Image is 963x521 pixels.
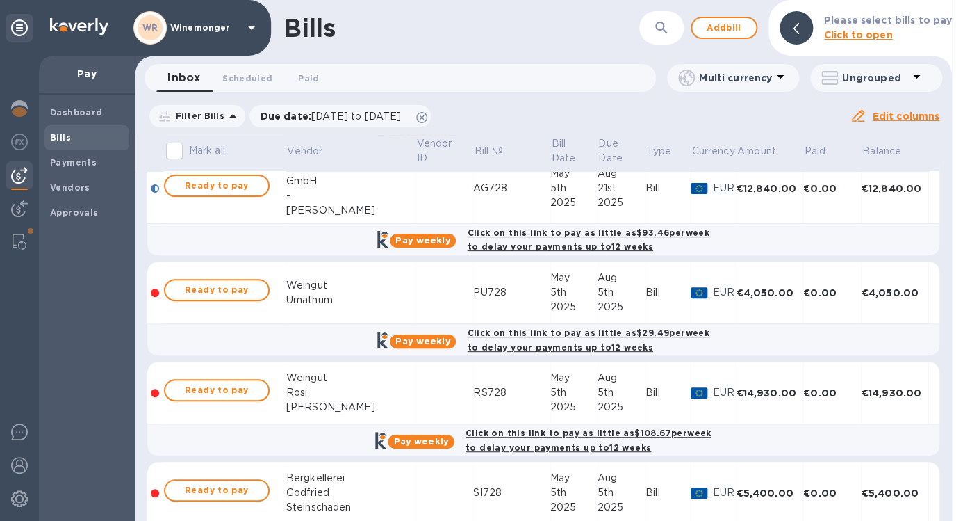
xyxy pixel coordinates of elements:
p: Vendor [287,144,322,159]
p: EUR [713,385,736,400]
p: Multi currency [699,71,772,85]
span: Paid [804,144,843,159]
span: Inbox [167,68,200,88]
b: Vendors [50,182,90,193]
b: Click on this link to pay as little as $108.67 per week to delay your payments up to 12 weeks [466,428,711,453]
span: Add bill [703,19,745,36]
button: Addbill [691,17,757,39]
p: Vendor ID [417,136,454,166]
span: Bill № [475,144,521,159]
b: Approvals [50,207,99,218]
div: €5,400.00 [736,486,803,500]
b: Click on this link to pay as little as $29.49 per week to delay your payments up to 12 weeks [467,328,709,353]
div: Aug [598,371,645,385]
div: €0.00 [803,286,862,300]
div: €5,400.00 [861,486,928,500]
div: 5th [550,181,598,195]
div: Due date:[DATE] to [DATE] [249,105,431,127]
span: Ready to pay [176,382,257,399]
div: Aug [598,471,645,486]
span: Scheduled [222,71,272,86]
span: Bill Date [551,136,596,166]
span: Due Date [598,136,644,166]
div: 21st [598,181,645,195]
div: 2025 [598,500,645,515]
b: Bills [50,132,71,143]
span: Vendor [287,144,340,159]
img: Foreign exchange [11,134,28,150]
div: May [550,471,598,486]
div: 2025 [598,195,645,210]
b: Pay weekly [395,336,450,346]
span: Amount [737,144,794,159]
p: Filter Bills [170,110,224,122]
div: 2025 [598,300,645,314]
p: Ungrouped [842,71,908,85]
b: Pay weekly [393,436,448,447]
div: [PERSON_NAME] [286,400,415,415]
p: Bill Date [551,136,578,166]
span: Paid [298,71,319,86]
div: [PERSON_NAME] [286,203,415,218]
p: Due date : [261,109,409,123]
p: Paid [804,144,825,159]
b: Please select bills to pay [824,15,952,26]
b: Payments [50,157,97,168]
div: Weingut [286,371,415,385]
span: Balance [862,144,919,159]
div: Aug [598,166,645,181]
u: Edit columns [872,111,939,122]
div: 2025 [598,400,645,415]
b: Dashboard [50,107,103,118]
button: Ready to pay [164,379,270,401]
div: Bill [645,385,691,400]
div: Bill [645,486,691,500]
p: EUR [713,181,736,195]
div: Aug [598,271,645,285]
h1: Bills [283,13,335,42]
div: €14,930.00 [736,386,803,400]
span: Ready to pay [176,282,257,298]
p: Due Date [598,136,626,166]
div: Godfried [286,486,415,500]
div: Umathum [286,293,415,307]
div: Weingut [286,278,415,293]
div: May [550,271,598,285]
p: Bill № [475,144,503,159]
div: €4,050.00 [861,286,928,300]
div: May [550,166,598,181]
button: Ready to pay [164,175,270,197]
div: 5th [598,285,645,300]
img: Logo [50,18,108,35]
span: Ready to pay [176,177,257,194]
div: SI728 [473,486,550,500]
span: Vendor ID [417,136,472,166]
div: Bergkellerei [286,471,415,486]
div: €0.00 [803,182,862,195]
div: 2025 [550,195,598,210]
div: 5th [550,385,598,400]
div: €12,840.00 [861,182,928,195]
b: WR [142,22,158,33]
div: Bill [645,181,691,195]
p: EUR [713,486,736,500]
div: RS728 [473,385,550,400]
b: Pay weekly [395,235,450,246]
button: Ready to pay [164,279,270,301]
p: Amount [737,144,776,159]
span: [DATE] to [DATE] [311,111,401,122]
div: €0.00 [803,386,862,400]
div: GmbH [286,174,415,189]
div: PU728 [473,285,550,300]
div: €4,050.00 [736,286,803,300]
p: Currency [691,144,734,159]
div: 5th [550,285,598,300]
b: Click on this link to pay as little as $93.46 per week to delay your payments up to 12 weeks [467,227,709,253]
div: - [286,189,415,203]
p: Balance [862,144,901,159]
div: Rosi [286,385,415,400]
button: Ready to pay [164,479,270,502]
div: May [550,371,598,385]
div: AG728 [473,181,550,195]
